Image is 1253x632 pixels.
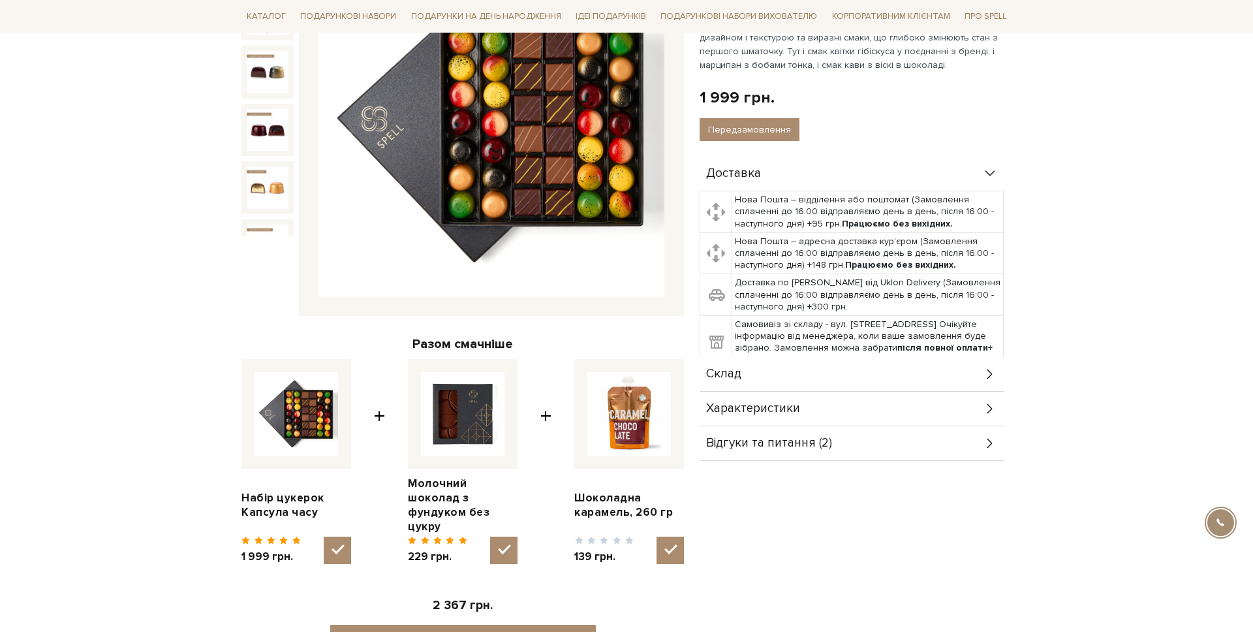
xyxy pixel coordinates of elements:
td: Самовивіз зі складу - вул. [STREET_ADDRESS] Очікуйте інформацію від менеджера, коли ваше замовлен... [732,316,1004,370]
b: після повної оплати [897,342,988,353]
span: Відгуки та питання (2) [706,437,832,449]
a: Ідеї подарунків [570,7,651,27]
td: Нова Пошта – відділення або поштомат (Замовлення сплаченні до 16:00 відправляємо день в день, піс... [732,191,1004,233]
b: Працюємо без вихідних. [845,259,956,270]
a: Подарунки на День народження [406,7,566,27]
span: 1 999 грн. [241,550,301,564]
a: Каталог [241,7,291,27]
button: Передзамовлення [700,118,799,141]
img: Набір цукерок Капсула часу [247,225,288,266]
span: Склад [706,368,741,380]
span: Доставка [706,168,761,180]
span: 229 грн. [408,550,467,564]
td: Нова Пошта – адресна доставка кур'єром (Замовлення сплаченні до 16:00 відправляємо день в день, п... [732,232,1004,274]
a: Подарункові набори [295,7,401,27]
div: 1 999 грн. [700,87,775,108]
img: Набір цукерок Капсула часу [247,166,288,208]
a: Корпоративним клієнтам [827,5,955,27]
img: Набір цукерок Капсула часу [255,372,338,456]
b: Працюємо без вихідних. [842,218,953,229]
span: + [374,359,385,565]
a: Подарункові набори вихователю [655,5,822,27]
a: Молочний шоколад з фундуком без цукру [408,477,518,534]
span: 139 грн. [574,550,634,564]
span: 2 367 грн. [433,598,493,613]
img: Набір цукерок Капсула часу [247,51,288,93]
span: Характеристики [706,403,800,415]
td: Доставка по [PERSON_NAME] від Uklon Delivery (Замовлення сплаченні до 16:00 відправляємо день в д... [732,274,1004,316]
div: Разом смачніше [241,336,684,353]
a: Шоколадна карамель, 260 гр [574,491,684,520]
span: + [540,359,551,565]
a: Набір цукерок Капсула часу [241,491,351,520]
img: Набір цукерок Капсула часу [247,109,288,151]
img: Молочний шоколад з фундуком без цукру [421,372,504,456]
a: Про Spell [959,7,1012,27]
img: Шоколадна карамель, 260 гр [587,372,671,456]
